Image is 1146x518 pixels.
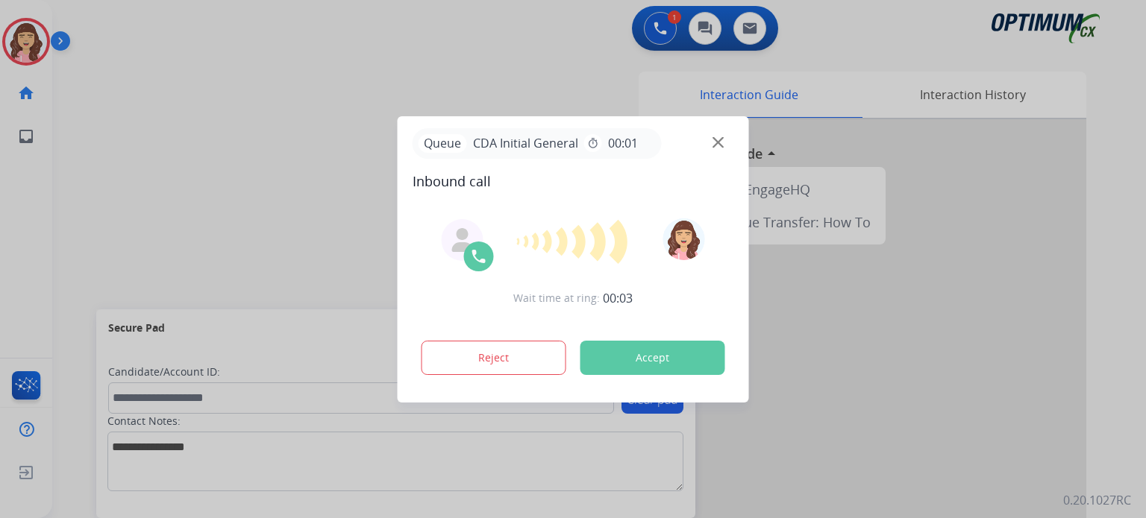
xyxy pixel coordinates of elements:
img: agent-avatar [451,228,475,252]
p: Queue [419,134,467,153]
button: Accept [580,341,725,375]
p: 0.20.1027RC [1063,491,1131,509]
mat-icon: timer [587,137,599,149]
img: close-button [713,136,724,148]
span: 00:03 [603,289,633,307]
img: avatar [663,218,704,260]
span: 00:01 [608,134,638,152]
span: Wait time at ring: [513,291,600,306]
span: Inbound call [413,171,734,192]
span: CDA Initial General [467,134,584,152]
img: call-icon [470,247,488,265]
button: Reject [422,341,566,375]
